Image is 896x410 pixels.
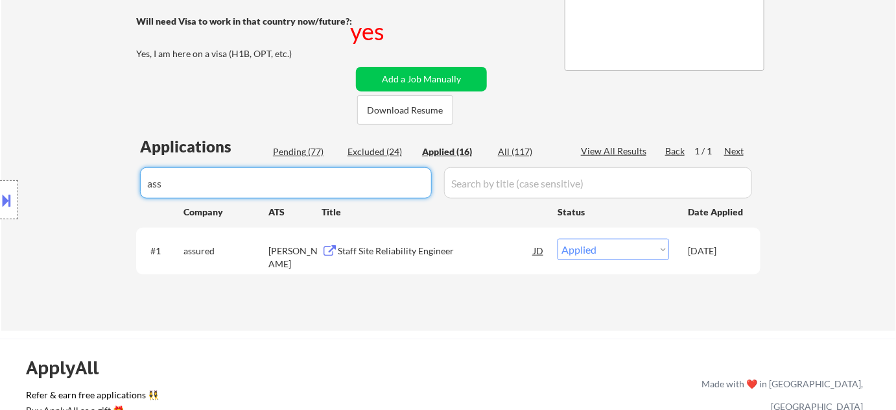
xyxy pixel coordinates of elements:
div: Applied (16) [422,145,487,158]
div: Next [724,145,745,158]
div: JD [532,239,545,262]
div: Status [558,200,669,223]
div: Excluded (24) [348,145,412,158]
button: Add a Job Manually [356,67,487,91]
div: Date Applied [688,206,745,219]
a: Refer & earn free applications 👯‍♀️ [26,391,430,404]
div: Staff Site Reliability Engineer [338,245,534,258]
div: ApplyAll [26,357,113,379]
div: Back [665,145,686,158]
div: All (117) [498,145,563,158]
button: Download Resume [357,95,453,125]
div: ATS [268,206,322,219]
div: Title [322,206,545,219]
div: [PERSON_NAME] [268,245,322,270]
div: Yes, I am here on a visa (H1B, OPT, etc.) [136,47,355,60]
div: 1 / 1 [694,145,724,158]
input: Search by title (case sensitive) [444,167,752,199]
div: View All Results [581,145,650,158]
div: Pending (77) [273,145,338,158]
div: [DATE] [688,245,745,258]
div: yes [350,15,387,47]
strong: Will need Visa to work in that country now/future?: [136,16,352,27]
input: Search by company (case sensitive) [140,167,432,199]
